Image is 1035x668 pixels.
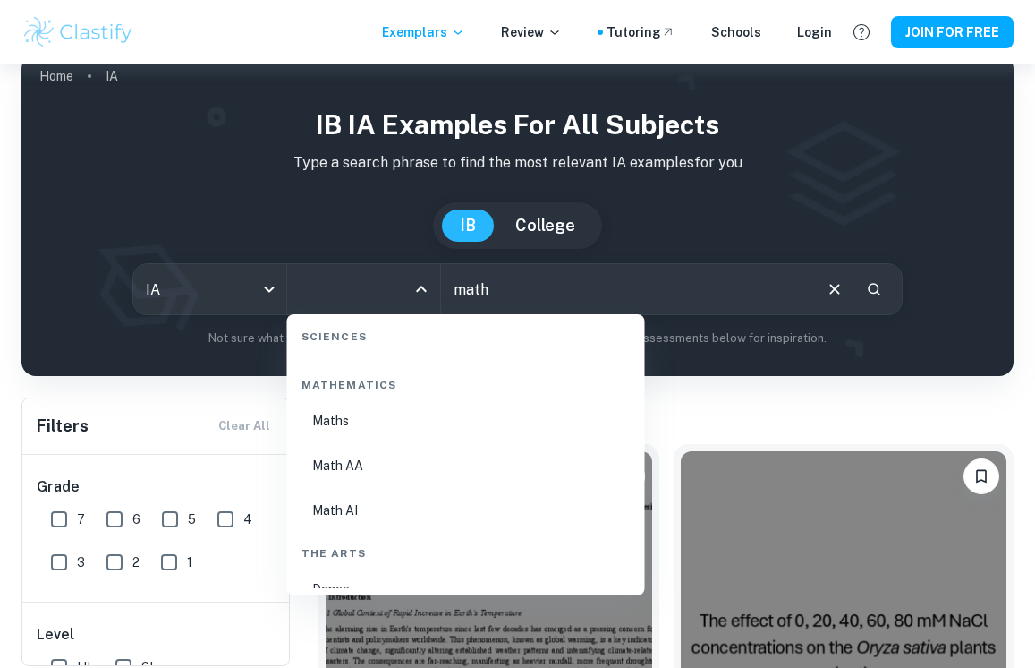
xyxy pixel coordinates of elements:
a: Schools [711,22,761,42]
h6: Grade [37,476,276,498]
span: 1 [187,552,192,572]
button: Help and Feedback [846,17,877,47]
span: 7 [77,510,85,529]
div: Mathematics [294,363,638,400]
h6: Level [37,624,276,646]
li: Math AA [294,445,638,486]
p: Type a search phrase to find the most relevant IA examples for you [36,152,999,174]
a: Tutoring [607,22,675,42]
span: 6 [132,510,140,529]
h1: All IA Examples [318,398,1014,430]
button: JOIN FOR FREE [891,16,1014,48]
div: The Arts [294,531,638,569]
a: Home [39,64,73,89]
button: College [497,210,593,242]
button: Please log in to bookmark exemplars [963,458,999,494]
div: Sciences [294,314,638,352]
h6: Filters [37,414,89,439]
span: 2 [132,552,140,572]
button: Search [859,274,889,304]
p: Exemplars [382,22,465,42]
div: IA [133,264,286,314]
p: IA [106,66,118,86]
a: Login [797,22,832,42]
span: 5 [188,510,196,529]
span: 3 [77,552,85,572]
h1: IB IA examples for all subjects [36,105,999,145]
input: E.g. player arrangements, enthalpy of combustion, analysis of a big city... [441,264,811,314]
button: IB [442,210,494,242]
img: Clastify logo [21,14,135,50]
li: Maths [294,400,638,441]
span: 4 [243,510,252,529]
button: Close [409,277,434,302]
p: Not sure what to search for? You can always look through our example Internal Assessments below f... [36,330,999,347]
li: Math AI [294,490,638,531]
li: Dance [294,569,638,610]
p: Review [501,22,562,42]
button: Clear [818,272,852,306]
